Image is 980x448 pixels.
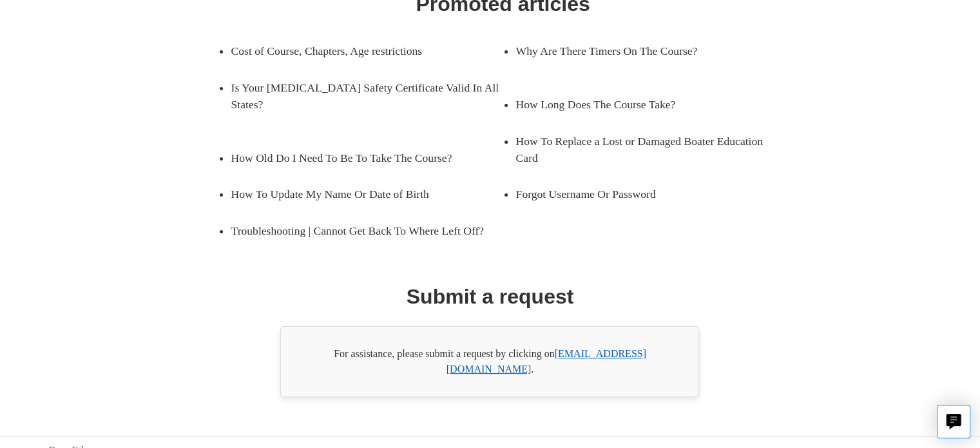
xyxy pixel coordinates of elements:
h1: Submit a request [407,281,574,312]
a: Forgot Username Or Password [515,176,768,212]
a: Troubleshooting | Cannot Get Back To Where Left Off? [231,213,503,249]
div: For assistance, please submit a request by clicking on . [280,326,699,397]
a: How To Update My Name Or Date of Birth [231,176,483,212]
a: How To Replace a Lost or Damaged Boater Education Card [515,123,787,177]
button: Live chat [937,405,970,438]
a: Why Are There Timers On The Course? [515,33,768,69]
a: How Old Do I Need To Be To Take The Course? [231,140,483,176]
a: Is Your [MEDICAL_DATA] Safety Certificate Valid In All States? [231,70,503,123]
a: How Long Does The Course Take? [515,86,768,122]
a: [EMAIL_ADDRESS][DOMAIN_NAME] [447,348,646,375]
a: Cost of Course, Chapters, Age restrictions [231,33,483,69]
